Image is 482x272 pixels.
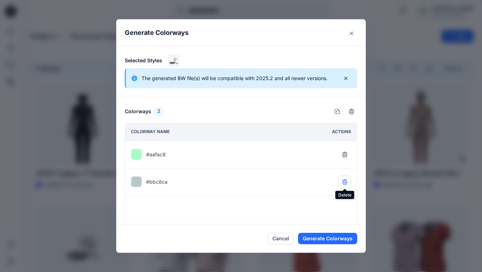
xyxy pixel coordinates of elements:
[146,178,168,185] p: #bbc8ca
[146,151,166,158] p: #aafac8
[125,107,151,116] h6: Colorways
[346,28,357,39] button: Close
[116,19,366,46] header: Generate Colorways
[142,74,328,83] p: The generated BW file(s) will be compatible with 2025.2 and all newer versions.
[332,128,351,136] p: Actions
[125,57,162,64] p: Selected Styles
[298,233,357,244] button: Generate Colorways
[168,55,179,66] img: 2024.2 Ray trace Vray Bucket Hat 1
[131,128,170,136] p: Colorway name
[268,233,294,244] button: Cancel
[157,107,160,116] span: 2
